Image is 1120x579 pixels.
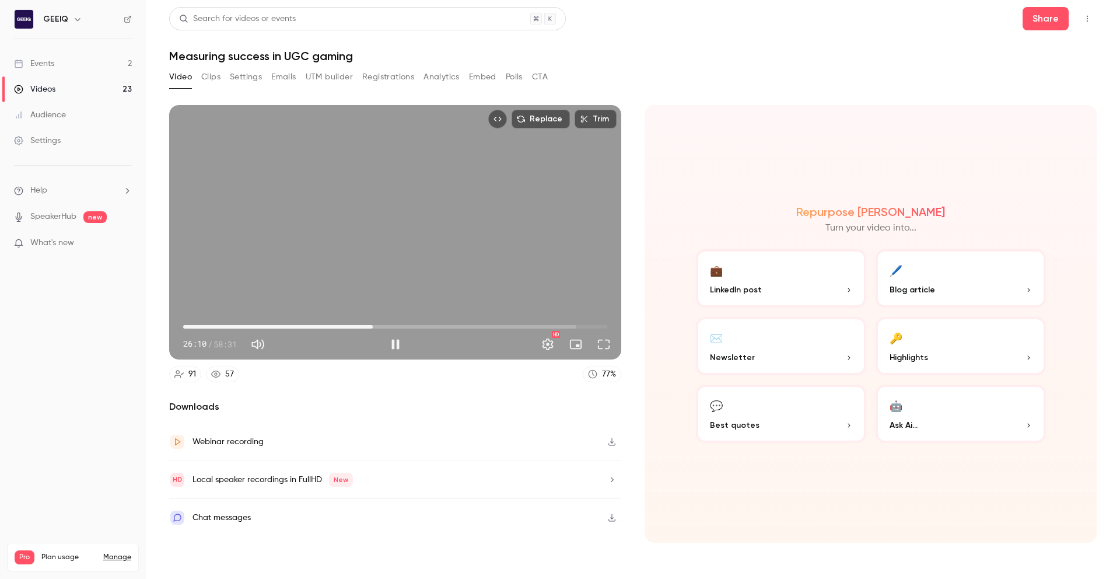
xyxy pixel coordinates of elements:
[710,329,723,347] div: ✉️
[710,419,759,431] span: Best quotes
[14,109,66,121] div: Audience
[118,238,132,249] iframe: Noticeable Trigger
[710,396,723,414] div: 💬
[876,317,1046,375] button: 🔑Highlights
[1078,9,1097,28] button: Top Bar Actions
[469,68,496,86] button: Embed
[575,110,617,128] button: Trim
[169,367,201,382] a: 91
[201,68,220,86] button: Clips
[710,261,723,279] div: 💼
[532,68,548,86] button: CTA
[890,284,935,296] span: Blog article
[230,68,262,86] button: Settings
[890,351,928,364] span: Highlights
[592,333,615,356] button: Full screen
[169,68,192,86] button: Video
[710,351,755,364] span: Newsletter
[1023,7,1069,30] button: Share
[583,367,621,382] a: 77%
[423,68,460,86] button: Analytics
[602,368,616,381] div: 77 %
[876,385,1046,443] button: 🤖Ask Ai...
[183,338,206,350] span: 26:10
[890,396,902,414] div: 🤖
[512,110,570,128] button: Replace
[192,511,251,525] div: Chat messages
[30,211,76,223] a: SpeakerHub
[169,49,1097,63] h1: Measuring success in UGC gaming
[14,184,132,197] li: help-dropdown-opener
[213,338,237,350] span: 58:31
[183,338,237,350] div: 26:10
[552,331,560,338] div: HD
[30,184,47,197] span: Help
[890,329,902,347] div: 🔑
[225,368,234,381] div: 57
[536,333,559,356] button: Settings
[796,205,945,219] h2: Repurpose [PERSON_NAME]
[564,333,587,356] button: Turn on miniplayer
[890,261,902,279] div: 🖊️
[271,68,296,86] button: Emails
[696,249,866,308] button: 💼LinkedIn post
[30,237,74,249] span: What's new
[488,110,507,128] button: Embed video
[329,473,353,487] span: New
[192,473,353,487] div: Local speaker recordings in FullHD
[103,553,131,562] a: Manage
[306,68,353,86] button: UTM builder
[14,83,55,95] div: Videos
[14,135,61,147] div: Settings
[179,13,296,25] div: Search for videos or events
[206,367,239,382] a: 57
[710,284,762,296] span: LinkedIn post
[83,211,107,223] span: new
[41,553,96,562] span: Plan usage
[43,13,68,25] h6: GEEIQ
[506,68,523,86] button: Polls
[696,317,866,375] button: ✉️Newsletter
[208,338,212,350] span: /
[192,435,264,449] div: Webinar recording
[15,10,33,29] img: GEEIQ
[169,400,621,414] h2: Downloads
[825,221,916,235] p: Turn your video into...
[876,249,1046,308] button: 🖊️Blog article
[362,68,414,86] button: Registrations
[890,419,918,431] span: Ask Ai...
[384,333,407,356] button: Pause
[14,58,54,69] div: Events
[696,385,866,443] button: 💬Best quotes
[246,333,269,356] button: Mute
[15,550,34,564] span: Pro
[188,368,196,381] div: 91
